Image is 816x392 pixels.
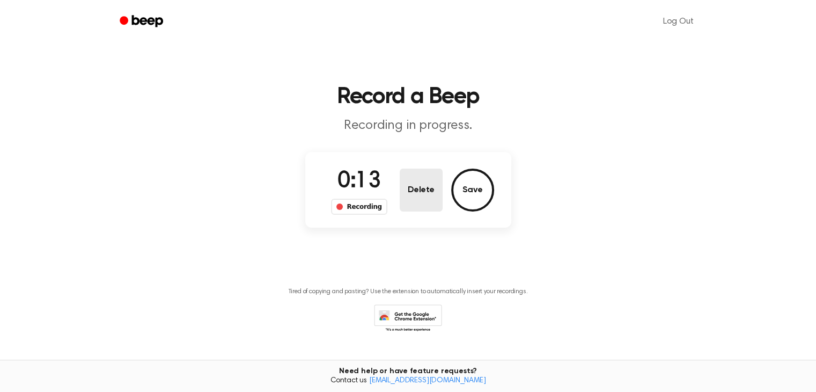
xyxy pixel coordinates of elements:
[652,9,704,34] a: Log Out
[331,199,387,215] div: Recording
[6,376,810,386] span: Contact us
[400,169,443,212] button: Delete Audio Record
[289,288,528,296] p: Tired of copying and pasting? Use the extension to automatically insert your recordings.
[202,117,614,135] p: Recording in progress.
[337,170,380,193] span: 0:13
[369,377,486,384] a: [EMAIL_ADDRESS][DOMAIN_NAME]
[451,169,494,212] button: Save Audio Record
[134,86,683,108] h1: Record a Beep
[112,11,173,32] a: Beep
